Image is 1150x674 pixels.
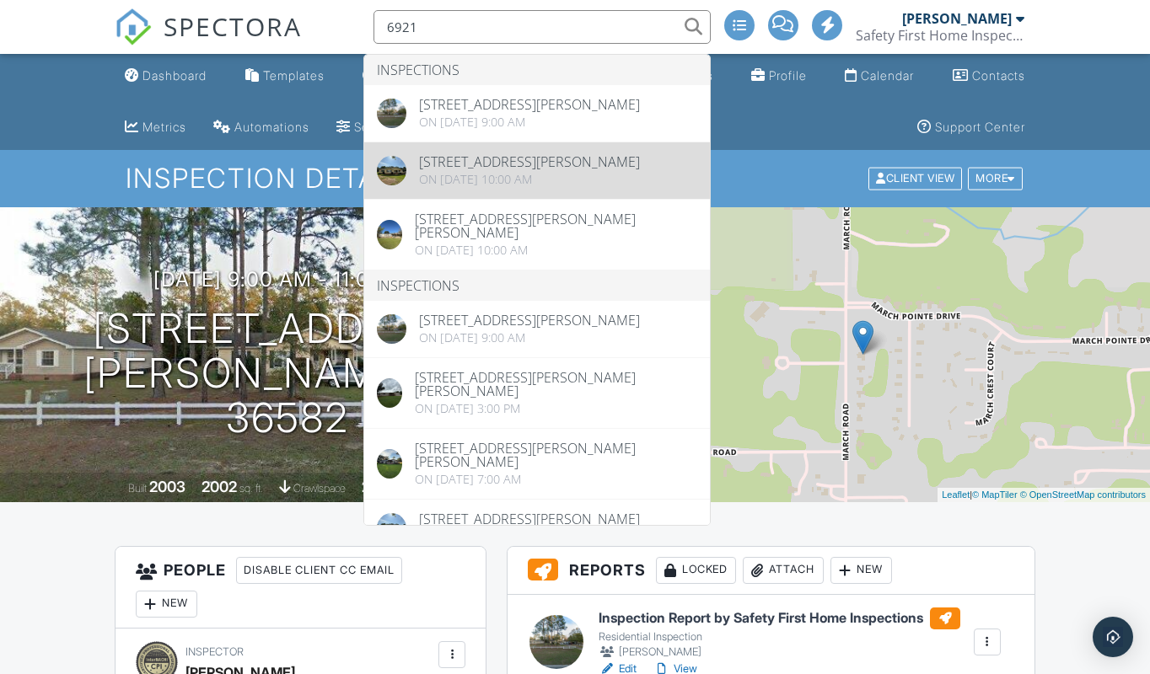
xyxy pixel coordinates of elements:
[856,27,1024,44] div: Safety First Home Inspections Inc
[415,473,697,486] div: On [DATE] 7:00 am
[419,115,640,129] div: On [DATE] 9:00 am
[419,98,640,111] div: [STREET_ADDRESS][PERSON_NAME]
[599,607,960,661] a: Inspection Report by Safety First Home Inspections Residential Inspection [PERSON_NAME]
[868,168,962,190] div: Client View
[164,8,302,44] span: SPECTORA
[508,547,1034,595] h3: Reports
[911,112,1032,143] a: Support Center
[419,512,640,526] div: [STREET_ADDRESS][PERSON_NAME]
[377,449,402,479] img: 8993766%2Fcover_photos%2FN4Wof2uKHGszDBTAVlGK%2Foriginal.jpg
[830,557,892,584] div: New
[656,557,736,584] div: Locked
[968,168,1023,190] div: More
[27,307,548,440] h1: [STREET_ADDRESS] [PERSON_NAME], AL 36582
[935,120,1025,134] div: Support Center
[364,200,710,270] a: [STREET_ADDRESS][PERSON_NAME][PERSON_NAME] On [DATE] 10:00 am
[377,220,402,249] img: cover.jpg
[128,482,147,495] span: Built
[415,212,697,239] div: [STREET_ADDRESS][PERSON_NAME][PERSON_NAME]
[902,10,1012,27] div: [PERSON_NAME]
[115,8,152,45] img: The Best Home Inspection Software - Spectora
[599,644,960,661] div: [PERSON_NAME]
[293,482,346,495] span: crawlspace
[364,142,710,199] a: [STREET_ADDRESS][PERSON_NAME] On [DATE] 10:00 am
[415,402,697,415] div: On [DATE] 3:00 pm
[377,314,406,344] img: streetview
[743,557,824,584] div: Attach
[142,68,207,83] div: Dashboard
[153,268,422,291] h3: [DATE] 9:00 am - 11:00 am
[239,61,331,92] a: Templates
[234,120,309,134] div: Automations
[364,429,710,499] a: [STREET_ADDRESS][PERSON_NAME][PERSON_NAME] On [DATE] 7:00 am
[867,171,966,184] a: Client View
[362,478,383,495] div: 2.0
[415,243,697,257] div: On [DATE] 10:00 am
[207,112,316,143] a: Automations (Advanced)
[236,557,402,584] div: Disable Client CC Email
[419,313,640,327] div: [STREET_ADDRESS][PERSON_NAME]
[142,120,186,134] div: Metrics
[1020,489,1146,500] a: © OpenStreetMap contributors
[942,489,970,500] a: Leaflet
[419,155,640,168] div: [STREET_ADDRESS][PERSON_NAME]
[115,23,302,58] a: SPECTORA
[377,99,406,128] img: streetview
[1093,617,1133,657] div: Open Intercom Messenger
[263,68,325,83] div: Templates
[972,489,1018,500] a: © MapTiler
[136,591,197,618] div: New
[599,607,960,629] h6: Inspection Report by Safety First Home Inspections
[377,513,406,543] img: 8952358%2Fcover_photos%2FneLvyWCyrHGQDjbtTEpP%2Foriginal.jpg
[769,68,807,83] div: Profile
[118,112,193,143] a: Metrics
[149,478,185,495] div: 2003
[373,10,711,44] input: Search everything...
[419,331,640,345] div: On [DATE] 9:00 am
[118,61,213,92] a: Dashboard
[364,55,710,85] li: Inspections
[116,547,486,629] h3: People
[356,61,480,92] a: New Inspection
[415,441,697,468] div: [STREET_ADDRESS][PERSON_NAME][PERSON_NAME]
[364,500,710,556] a: [STREET_ADDRESS][PERSON_NAME]
[364,85,710,142] a: [STREET_ADDRESS][PERSON_NAME] On [DATE] 9:00 am
[126,163,1024,193] h1: Inspection Details
[599,630,960,644] div: Residential Inspection
[185,645,244,658] span: Inspector
[377,156,406,185] img: 8952358%2Fcover_photos%2FneLvyWCyrHGQDjbtTEpP%2Foriginal.jpg
[364,270,710,301] li: Inspections
[946,61,1032,92] a: Contacts
[202,478,237,495] div: 2002
[972,68,1025,83] div: Contacts
[330,112,410,143] a: Settings
[239,482,263,495] span: sq. ft.
[377,378,402,408] img: 9100068%2Fcover_photos%2FJxVZJwXxD54hF72e8459%2Foriginal.jpg
[354,120,403,134] div: Settings
[938,488,1150,502] div: |
[415,371,697,398] div: [STREET_ADDRESS][PERSON_NAME][PERSON_NAME]
[419,173,640,186] div: On [DATE] 10:00 am
[861,68,914,83] div: Calendar
[364,358,710,428] a: [STREET_ADDRESS][PERSON_NAME][PERSON_NAME] On [DATE] 3:00 pm
[744,61,814,92] a: Company Profile
[364,301,710,357] a: [STREET_ADDRESS][PERSON_NAME] On [DATE] 9:00 am
[838,61,921,92] a: Calendar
